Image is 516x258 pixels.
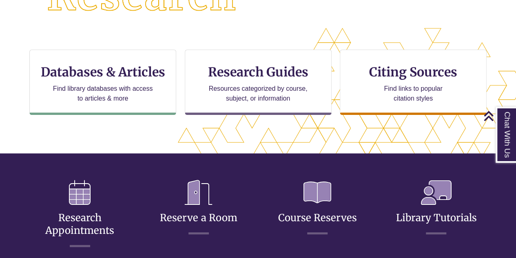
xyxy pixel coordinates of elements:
[278,192,357,224] a: Course Reserves
[483,110,514,121] a: Back to Top
[363,64,463,80] h3: Citing Sources
[50,84,156,103] p: Find library databases with access to articles & more
[192,64,325,80] h3: Research Guides
[185,49,332,115] a: Research Guides Resources categorized by course, subject, or information
[205,84,311,103] p: Resources categorized by course, subject, or information
[373,84,453,103] p: Find links to popular citation styles
[36,64,169,80] h3: Databases & Articles
[340,49,487,115] a: Citing Sources Find links to popular citation styles
[45,192,114,237] a: Research Appointments
[160,192,237,224] a: Reserve a Room
[396,192,476,224] a: Library Tutorials
[29,49,176,115] a: Databases & Articles Find library databases with access to articles & more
